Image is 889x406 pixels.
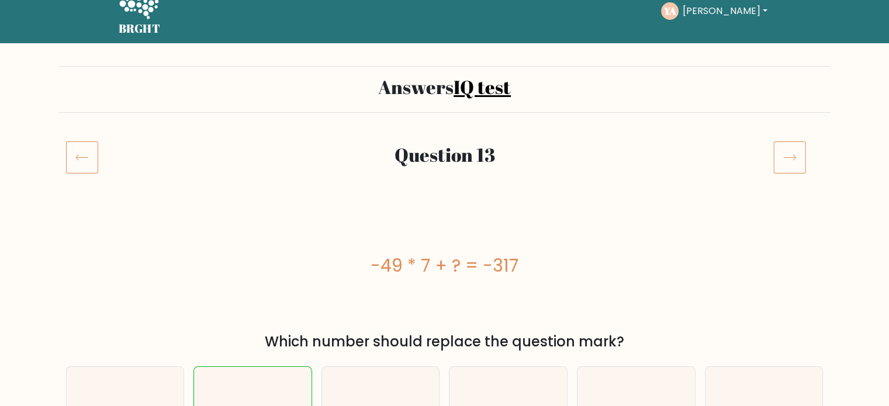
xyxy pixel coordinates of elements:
div: Which number should replace the question mark? [73,331,817,352]
h2: Answers [66,76,824,98]
text: YA [663,4,676,18]
h2: Question 13 [130,144,759,166]
a: IQ test [454,74,511,99]
h5: BRGHT [119,22,161,36]
button: [PERSON_NAME] [679,4,770,19]
div: -49 * 7 + ? = -317 [66,252,824,279]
